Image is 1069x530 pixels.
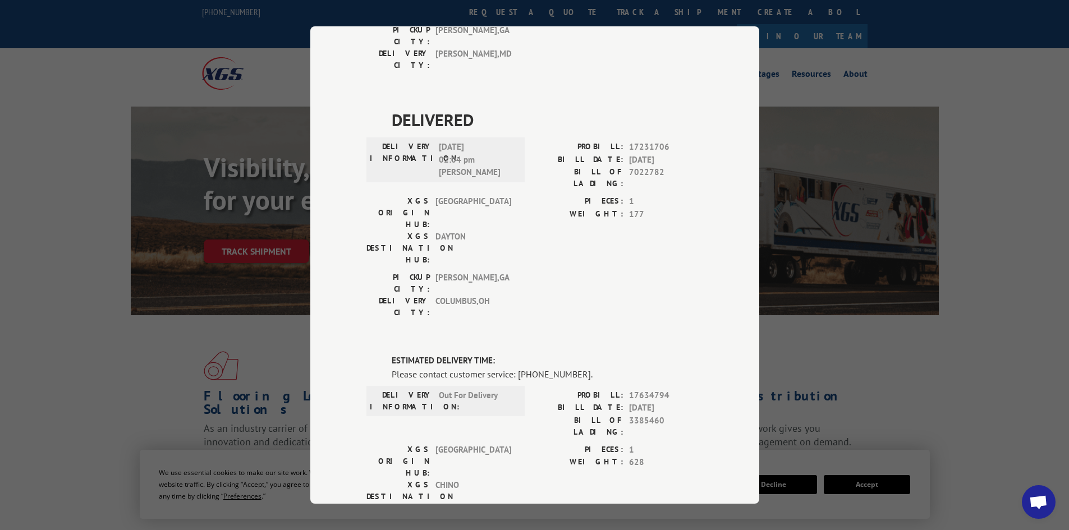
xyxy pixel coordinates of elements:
[392,354,703,367] label: ESTIMATED DELIVERY TIME:
[535,389,623,402] label: PROBILL:
[1022,485,1056,519] div: Open chat
[435,271,511,295] span: [PERSON_NAME] , GA
[535,456,623,469] label: WEIGHT:
[366,444,430,479] label: XGS ORIGIN HUB:
[629,195,703,208] span: 1
[366,231,430,266] label: XGS DESTINATION HUB:
[535,414,623,438] label: BILL OF LADING:
[370,141,433,179] label: DELIVERY INFORMATION:
[366,479,430,514] label: XGS DESTINATION HUB:
[392,107,703,132] span: DELIVERED
[535,195,623,208] label: PIECES:
[366,195,430,231] label: XGS ORIGIN HUB:
[629,154,703,167] span: [DATE]
[366,271,430,295] label: PICKUP CITY:
[435,24,511,48] span: [PERSON_NAME] , GA
[535,166,623,190] label: BILL OF LADING:
[366,48,430,71] label: DELIVERY CITY:
[535,444,623,457] label: PIECES:
[535,208,623,221] label: WEIGHT:
[435,231,511,266] span: DAYTON
[535,141,623,154] label: PROBILL:
[435,444,511,479] span: [GEOGRAPHIC_DATA]
[629,141,703,154] span: 17231706
[435,479,511,514] span: CHINO
[629,389,703,402] span: 17634794
[629,166,703,190] span: 7022782
[629,402,703,414] span: [DATE]
[629,456,703,469] span: 628
[629,414,703,438] span: 3385460
[370,389,433,413] label: DELIVERY INFORMATION:
[535,154,623,167] label: BILL DATE:
[629,208,703,221] span: 177
[535,402,623,414] label: BILL DATE:
[366,24,430,48] label: PICKUP CITY:
[366,295,430,319] label: DELIVERY CITY:
[392,367,703,381] div: Please contact customer service: [PHONE_NUMBER].
[439,141,515,179] span: [DATE] 02:04 pm [PERSON_NAME]
[435,295,511,319] span: COLUMBUS , OH
[435,48,511,71] span: [PERSON_NAME] , MD
[435,195,511,231] span: [GEOGRAPHIC_DATA]
[629,444,703,457] span: 1
[439,389,515,413] span: Out For Delivery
